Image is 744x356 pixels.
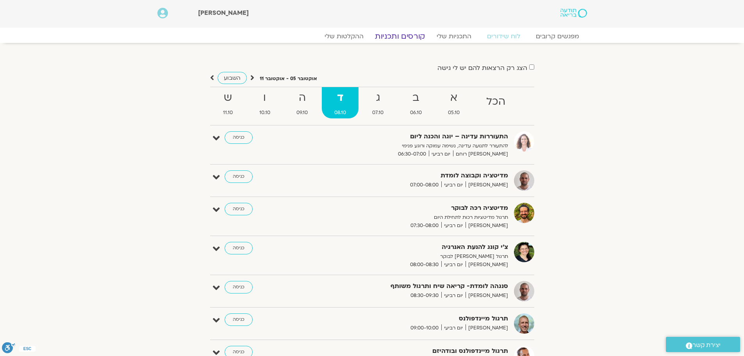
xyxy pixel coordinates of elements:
[466,222,508,230] span: [PERSON_NAME]
[260,75,317,83] p: אוקטובר 05 - אוקטובר 11
[666,337,740,352] a: יצירת קשר
[360,89,396,107] strong: ג
[225,170,253,183] a: כניסה
[284,109,321,117] span: 09.10
[479,32,528,40] a: לוח שידורים
[157,32,587,40] nav: Menu
[284,87,321,118] a: ה09.10
[466,292,508,300] span: [PERSON_NAME]
[474,87,518,118] a: הכל
[198,9,249,17] span: [PERSON_NAME]
[284,89,321,107] strong: ה
[398,89,434,107] strong: ב
[528,32,587,40] a: מפגשים קרובים
[322,109,359,117] span: 08.10
[225,313,253,326] a: כניסה
[398,87,434,118] a: ב06.10
[317,213,508,222] p: תרגול מדיטציות רכות לתחילת היום
[407,261,441,269] span: 08:00-08:30
[429,150,453,158] span: יום רביעי
[211,87,246,118] a: ש11.10
[441,181,466,189] span: יום רביעי
[366,32,434,41] a: קורסים ותכניות
[211,89,246,107] strong: ש
[317,131,508,142] strong: התעוררות עדינה – יוגה והכנה ליום
[441,261,466,269] span: יום רביעי
[225,242,253,254] a: כניסה
[225,281,253,293] a: כניסה
[360,109,396,117] span: 07.10
[466,261,508,269] span: [PERSON_NAME]
[317,242,508,252] strong: צ'י קונג להנעת האנרגיה
[474,93,518,111] strong: הכל
[247,89,283,107] strong: ו
[211,109,246,117] span: 11.10
[322,89,359,107] strong: ד
[436,89,473,107] strong: א
[317,281,508,292] strong: סנגהה לומדת- קריאה שיח ותרגול משותף
[692,340,721,351] span: יצירת קשר
[437,64,527,72] label: הצג רק הרצאות להם יש לי גישה
[247,109,283,117] span: 10.10
[322,87,359,118] a: ד08.10
[225,131,253,144] a: כניסה
[436,109,473,117] span: 05.10
[317,170,508,181] strong: מדיטציה וקבוצה לומדת
[317,252,508,261] p: תרגול [PERSON_NAME] לבוקר
[218,72,247,84] a: השבוע
[441,222,466,230] span: יום רביעי
[441,292,466,300] span: יום רביעי
[466,181,508,189] span: [PERSON_NAME]
[441,324,466,332] span: יום רביעי
[317,203,508,213] strong: מדיטציה רכה לבוקר
[317,142,508,150] p: להתעורר לתנועה עדינה, נשימה עמוקה ורוגע פנימי
[317,313,508,324] strong: תרגול מיינדפולנס
[398,109,434,117] span: 06.10
[407,181,441,189] span: 07:00-08:00
[360,87,396,118] a: ג07.10
[408,292,441,300] span: 08:30-09:30
[408,222,441,230] span: 07:30-08:00
[225,203,253,215] a: כניסה
[466,324,508,332] span: [PERSON_NAME]
[408,324,441,332] span: 09:00-10:00
[453,150,508,158] span: [PERSON_NAME] רוחם
[224,74,241,82] span: השבוע
[429,32,479,40] a: התכניות שלי
[395,150,429,158] span: 06:30-07:00
[317,32,371,40] a: ההקלטות שלי
[436,87,473,118] a: א05.10
[247,87,283,118] a: ו10.10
